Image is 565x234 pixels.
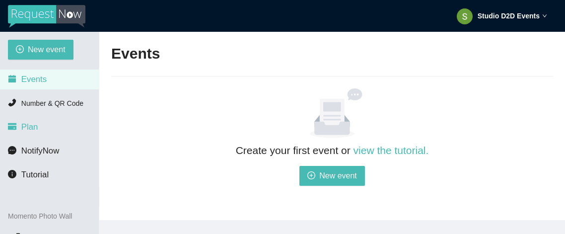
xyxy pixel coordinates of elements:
[319,169,357,182] span: New event
[8,5,85,28] img: RequestNow
[8,98,16,107] span: phone
[542,13,547,18] span: down
[21,170,49,179] span: Tutorial
[307,171,315,181] span: plus-circle
[299,166,365,186] button: plus-circleNew event
[16,45,24,55] span: plus-circle
[457,8,473,24] img: ACg8ocLKa0tgOxU5Li9Zgq8-YRJOyMhSXt0MMyt5ZjN8CfE4Gjcdog=s96-c
[353,145,429,156] a: view the tutorial.
[21,122,38,132] span: Plan
[8,40,73,60] button: plus-circleNew event
[21,75,47,84] span: Events
[8,146,16,155] span: message
[8,75,16,83] span: calendar
[8,122,16,131] span: credit-card
[111,44,160,64] h2: Events
[8,170,16,178] span: info-circle
[21,99,83,107] span: Number & QR Code
[28,43,66,56] span: New event
[21,146,59,156] span: NotifyNow
[111,142,553,158] h2: Create your first event or
[478,12,540,20] strong: Studio D2D Events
